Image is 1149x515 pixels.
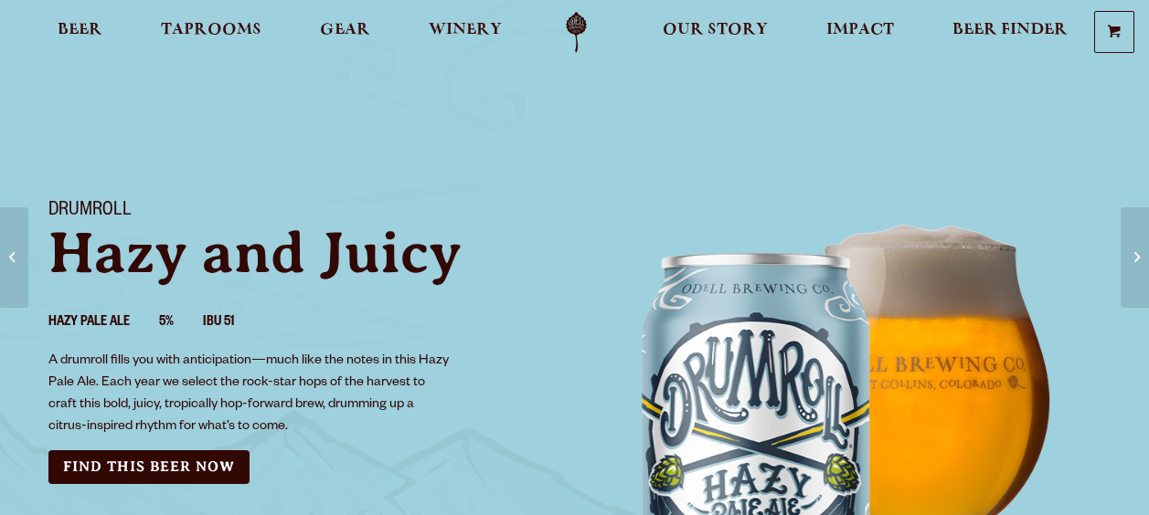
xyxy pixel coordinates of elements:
span: Impact [826,23,894,37]
a: Impact [814,12,906,53]
span: Taprooms [161,23,261,37]
span: Winery [429,23,502,37]
a: Gear [308,12,382,53]
span: Our Story [663,23,768,37]
a: Winery [417,12,514,53]
p: Hazy and Juicy [48,224,553,282]
li: Hazy Pale Ale [48,311,159,335]
span: Beer [58,23,102,37]
p: A drumroll fills you with anticipation—much like the notes in this Hazy Pale Ale. Each year we se... [48,351,452,438]
a: Find this Beer Now [48,450,250,484]
a: Odell Home [542,12,611,53]
span: Gear [320,23,370,37]
span: Beer Finder [952,23,1068,37]
h1: Drumroll [48,200,553,224]
li: 5% [159,311,203,335]
a: Beer Finder [941,12,1080,53]
li: IBU 51 [203,311,263,335]
a: Beer [46,12,114,53]
a: Taprooms [149,12,273,53]
a: Our Story [651,12,780,53]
